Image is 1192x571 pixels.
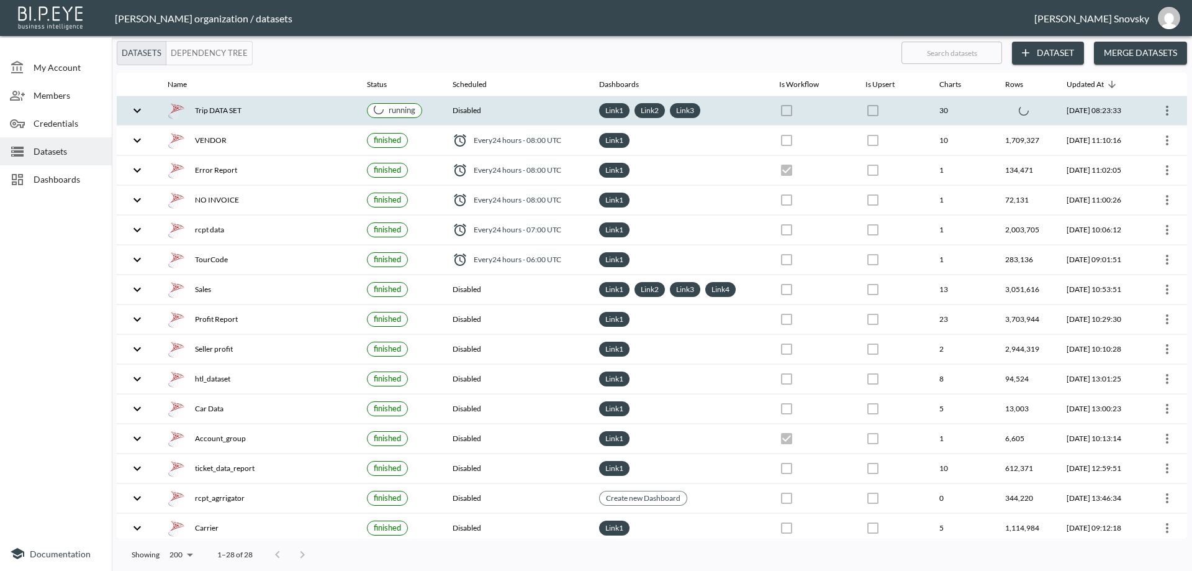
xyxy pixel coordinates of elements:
[168,460,185,477] img: mssql icon
[443,275,589,304] th: Disabled
[995,186,1057,215] th: 72,131
[10,546,102,561] a: Documentation
[599,521,630,536] div: Link1
[168,191,347,209] div: NO INVOICE
[856,96,930,126] th: {"type":{},"key":null,"ref":null,"props":{"disabled":true,"color":"primary","style":{"padding":0}...
[769,424,856,454] th: {"type":{},"key":null,"ref":null,"props":{"disabled":true,"checked":true,"color":"primary","style...
[443,305,589,334] th: Disabled
[929,156,995,185] th: 1
[474,165,561,175] span: Every 24 hours - 08:00 UTC
[1012,42,1084,65] button: Dataset
[929,186,995,215] th: 1
[929,365,995,394] th: 8
[1157,518,1177,538] button: more
[638,103,661,117] a: Link2
[30,549,91,559] span: Documentation
[769,96,856,126] th: {"type":{},"key":null,"ref":null,"props":{"disabled":true,"checked":false,"color":"primary","styl...
[1057,335,1142,364] th: 2025-08-11, 10:10:28
[589,126,769,155] th: {"type":"div","key":null,"ref":null,"props":{"style":{"display":"flex","flexWrap":"wrap","gap":6}...
[589,275,769,304] th: {"type":"div","key":null,"ref":null,"props":{"style":{"display":"flex","flexWrap":"wrap","gap":6}...
[168,251,347,268] div: TourCode
[357,126,443,155] th: {"type":{},"key":null,"ref":null,"props":{"size":"small","label":{"type":{},"key":null,"ref":null...
[127,190,148,211] button: expand row
[1142,186,1187,215] th: {"type":{"isMobxInjector":true,"displayName":"inject-with-userStore-stripeStore-datasetsStore(Obj...
[158,395,357,424] th: {"type":"div","key":null,"ref":null,"props":{"style":{"display":"flex","gap":16,"alignItems":"cen...
[1057,216,1142,245] th: 2025-08-16, 10:06:12
[1094,42,1187,65] button: Merge Datasets
[168,490,185,507] img: mssql icon
[856,216,930,245] th: {"type":{},"key":null,"ref":null,"props":{"disabled":true,"color":"primary","style":{"padding":0}...
[995,126,1057,155] th: 1,709,327
[599,193,630,208] div: Link1
[374,104,415,116] div: running
[168,77,203,92] span: Name
[769,454,856,483] th: {"type":{},"key":null,"ref":null,"props":{"disabled":true,"checked":false,"color":"primary","styl...
[374,224,401,234] span: finished
[168,162,185,179] img: mssql icon
[856,365,930,394] th: {"type":{},"key":null,"ref":null,"props":{"disabled":true,"checked":false,"color":"primary","styl...
[168,370,347,388] div: htl_dataset
[127,279,148,300] button: expand row
[589,96,769,126] th: {"type":"div","key":null,"ref":null,"props":{"style":{"display":"flex","flexWrap":"wrap","gap":6}...
[769,275,856,304] th: {"type":{},"key":null,"ref":null,"props":{"disabled":true,"checked":false,"color":"primary","styl...
[1157,459,1177,478] button: more
[1157,399,1177,419] button: more
[1057,96,1142,126] th: 2025-08-17, 08:23:33
[165,547,197,563] div: 200
[443,454,589,483] th: Disabled
[127,428,148,449] button: expand row
[34,117,102,130] span: Credentials
[709,282,732,296] a: Link4
[856,305,930,334] th: {"type":{},"key":null,"ref":null,"props":{"disabled":true,"color":"primary","style":{"padding":0}...
[769,335,856,364] th: {"type":{},"key":null,"ref":null,"props":{"disabled":true,"checked":false,"color":"primary","styl...
[670,282,700,297] div: Link3
[34,173,102,186] span: Dashboards
[995,424,1057,454] th: 6,605
[995,335,1057,364] th: 2,944,319
[158,216,357,245] th: {"type":"div","key":null,"ref":null,"props":{"style":{"display":"flex","gap":16,"alignItems":"cen...
[599,222,630,237] div: Link1
[374,373,401,383] span: finished
[168,519,185,537] img: mssql icon
[374,463,401,473] span: finished
[168,311,347,328] div: Profit Report
[603,372,626,386] a: Link1
[603,461,626,475] a: Link1
[1067,77,1120,92] span: Updated At
[127,309,148,330] button: expand row
[856,245,930,275] th: {"type":{},"key":null,"ref":null,"props":{"disabled":true,"color":"primary","style":{"padding":0}...
[599,77,639,92] div: Dashboards
[168,311,185,328] img: mssql icon
[127,458,148,479] button: expand row
[374,403,401,413] span: finished
[168,370,185,388] img: mssql icon
[1057,245,1142,275] th: 2025-08-16, 09:01:51
[1157,369,1177,389] button: more
[127,339,148,360] button: expand row
[374,135,401,145] span: finished
[599,491,687,506] div: Create new Dashboard
[357,245,443,275] th: {"type":{},"key":null,"ref":null,"props":{"size":"small","label":{"type":{},"key":null,"ref":null...
[115,12,1034,24] div: [PERSON_NAME] organization / datasets
[599,342,630,357] div: Link1
[1057,484,1142,513] th: 2025-06-04, 13:46:34
[1157,190,1177,210] button: more
[443,365,589,394] th: Disabled
[769,365,856,394] th: {"type":{},"key":null,"ref":null,"props":{"disabled":true,"checked":false,"color":"primary","styl...
[158,96,357,126] th: {"type":"div","key":null,"ref":null,"props":{"style":{"display":"flex","gap":16,"alignItems":"cen...
[929,424,995,454] th: 1
[367,77,403,92] span: Status
[634,282,665,297] div: Link2
[634,103,665,118] div: Link2
[1142,424,1187,454] th: {"type":{"isMobxInjector":true,"displayName":"inject-with-userStore-stripeStore-datasetsStore(Obj...
[117,41,166,65] button: Datasets
[158,245,357,275] th: {"type":"div","key":null,"ref":null,"props":{"style":{"display":"flex","gap":16,"alignItems":"cen...
[603,252,626,267] a: Link1
[705,282,736,297] div: Link4
[168,77,187,92] div: Name
[158,156,357,185] th: {"type":"div","key":null,"ref":null,"props":{"style":{"display":"flex","gap":16,"alignItems":"cen...
[1057,275,1142,304] th: 2025-08-14, 10:53:51
[670,103,700,118] div: Link3
[603,431,626,445] a: Link1
[443,96,589,126] th: Disabled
